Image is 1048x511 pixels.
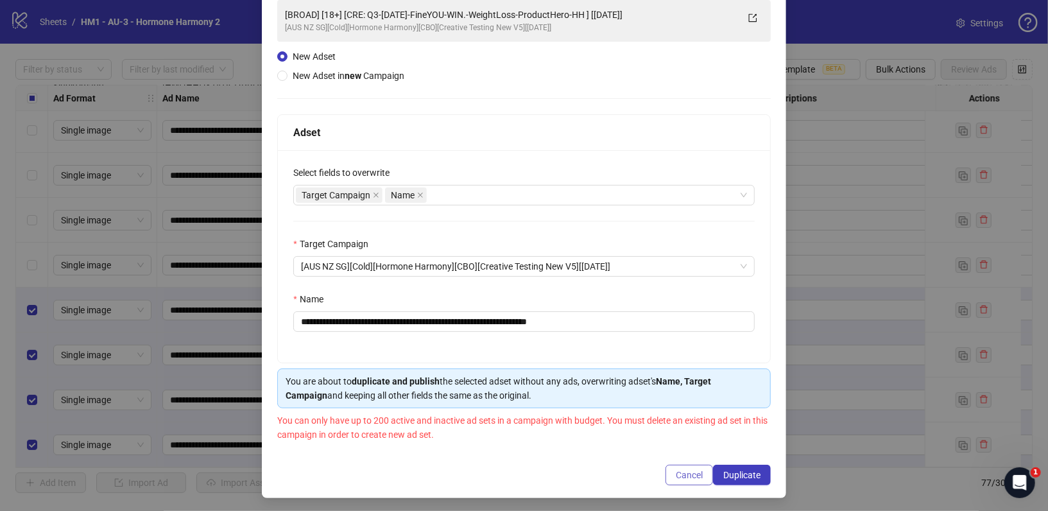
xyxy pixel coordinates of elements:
label: Target Campaign [293,237,376,251]
div: [AUS NZ SG][Cold][Hormone Harmony][CBO][Creative Testing New V5][[DATE]] [285,22,737,34]
input: Name [293,311,755,332]
span: Duplicate [723,470,760,480]
span: close [373,192,379,198]
div: [BROAD] [18+] [CRE: Q3-[DATE]-FineYOU-WIN.-WeightLoss-ProductHero-HH ] [[DATE]] [285,8,737,22]
span: Cancel [676,470,703,480]
span: close [417,192,424,198]
span: Name [391,188,415,202]
button: Cancel [666,465,713,485]
label: Name [293,292,331,306]
iframe: Intercom live chat [1004,467,1035,498]
strong: Name, Target Campaign [286,376,711,401]
span: Target Campaign [302,188,370,202]
div: You are about to the selected adset without any ads, overwriting adset's and keeping all other fi... [286,374,762,403]
span: 1 [1031,467,1041,478]
span: New Adset in Campaign [293,71,404,81]
span: export [748,13,757,22]
button: Duplicate [713,465,771,485]
span: Name [385,187,427,203]
strong: new [345,71,361,81]
strong: duplicate and publish [352,376,440,386]
div: Adset [293,125,755,141]
label: Select fields to overwrite [293,166,398,180]
span: New Adset [293,51,336,62]
span: You can only have up to 200 active and inactive ad sets in a campaign with budget. You must delet... [277,415,768,440]
span: [AUS NZ SG][Cold][Hormone Harmony][CBO][Creative Testing New V5][17 July 2025] [301,257,747,276]
span: Target Campaign [296,187,382,203]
